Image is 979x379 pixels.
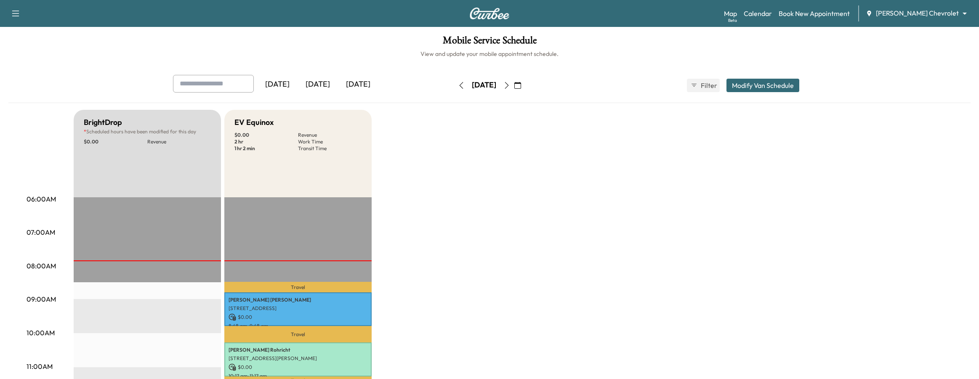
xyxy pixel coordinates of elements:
p: 09:00AM [27,294,56,304]
p: [STREET_ADDRESS][PERSON_NAME] [229,355,367,362]
p: Revenue [147,138,211,145]
p: Revenue [298,132,362,138]
button: Filter [687,79,720,92]
p: Transit Time [298,145,362,152]
p: $ 0.00 [229,313,367,321]
p: [PERSON_NAME] [PERSON_NAME] [229,297,367,303]
p: 8:48 am - 9:48 am [229,323,367,329]
p: 10:00AM [27,328,55,338]
h5: EV Equinox [234,117,274,128]
a: Calendar [744,8,772,19]
div: [DATE] [472,80,496,90]
p: 11:00AM [27,361,53,371]
p: [PERSON_NAME] Rohricht [229,347,367,353]
p: Travel [224,326,372,342]
img: Curbee Logo [469,8,510,19]
div: [DATE] [338,75,378,94]
p: $ 0.00 [234,132,298,138]
p: 07:00AM [27,227,55,237]
p: Work Time [298,138,362,145]
div: [DATE] [298,75,338,94]
p: Scheduled hours have been modified for this day [84,128,211,135]
h6: View and update your mobile appointment schedule. [8,50,971,58]
a: Book New Appointment [779,8,850,19]
div: [DATE] [257,75,298,94]
p: $ 0.00 [84,138,147,145]
p: [STREET_ADDRESS] [229,305,367,312]
p: 06:00AM [27,194,56,204]
h1: Mobile Service Schedule [8,35,971,50]
span: [PERSON_NAME] Chevrolet [876,8,959,18]
p: Travel [224,282,372,292]
p: 08:00AM [27,261,56,271]
button: Modify Van Schedule [726,79,799,92]
h5: BrightDrop [84,117,122,128]
span: Filter [701,80,716,90]
p: $ 0.00 [229,363,367,371]
a: MapBeta [724,8,737,19]
p: 1 hr 2 min [234,145,298,152]
div: Beta [728,17,737,24]
p: 2 hr [234,138,298,145]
